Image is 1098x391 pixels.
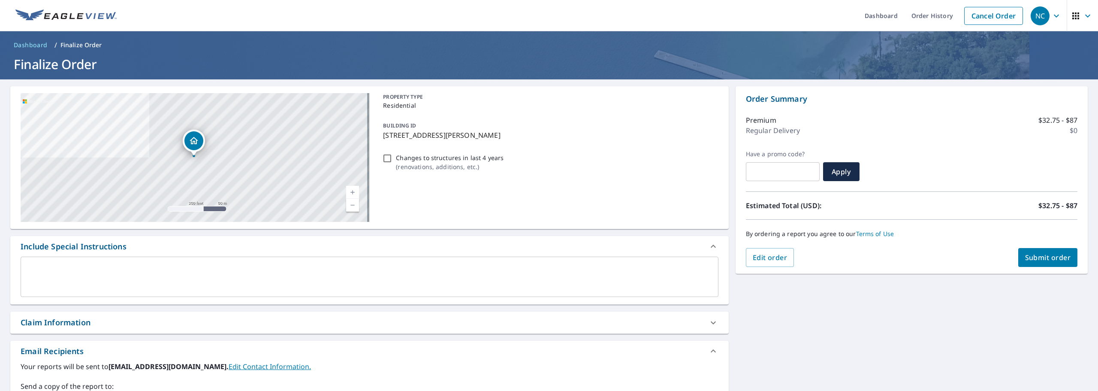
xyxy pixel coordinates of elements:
p: $0 [1070,125,1077,136]
p: Order Summary [746,93,1077,105]
div: NC [1031,6,1050,25]
p: Finalize Order [60,41,102,49]
div: Claim Information [21,317,90,328]
li: / [54,40,57,50]
p: [STREET_ADDRESS][PERSON_NAME] [383,130,715,140]
label: Your reports will be sent to [21,361,718,372]
b: [EMAIL_ADDRESS][DOMAIN_NAME]. [109,362,229,371]
p: Premium [746,115,776,125]
p: $32.75 - $87 [1038,115,1077,125]
p: By ordering a report you agree to our [746,230,1077,238]
label: Have a promo code? [746,150,820,158]
a: Current Level 17, Zoom Out [346,199,359,212]
p: PROPERTY TYPE [383,93,715,101]
nav: breadcrumb [10,38,1088,52]
div: Include Special Instructions [21,241,127,252]
span: Apply [830,167,853,176]
p: Regular Delivery [746,125,800,136]
button: Submit order [1018,248,1078,267]
div: Claim Information [10,312,729,333]
p: Changes to structures in last 4 years [396,153,504,162]
span: Submit order [1025,253,1071,262]
a: Current Level 17, Zoom In [346,186,359,199]
a: Dashboard [10,38,51,52]
p: BUILDING ID [383,122,416,129]
p: Residential [383,101,715,110]
p: ( renovations, additions, etc. ) [396,162,504,171]
p: Estimated Total (USD): [746,200,912,211]
span: Dashboard [14,41,48,49]
button: Apply [823,162,860,181]
div: Include Special Instructions [10,236,729,257]
button: Edit order [746,248,794,267]
a: Terms of Use [856,230,894,238]
a: Cancel Order [964,7,1023,25]
span: Edit order [753,253,787,262]
img: EV Logo [15,9,117,22]
div: Dropped pin, building 1, Residential property, 6628 Chastain St Orangevale, CA 95662 [183,130,205,156]
div: Email Recipients [10,341,729,361]
div: Email Recipients [21,346,84,357]
p: $32.75 - $87 [1038,200,1077,211]
h1: Finalize Order [10,55,1088,73]
a: EditContactInfo [229,362,311,371]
